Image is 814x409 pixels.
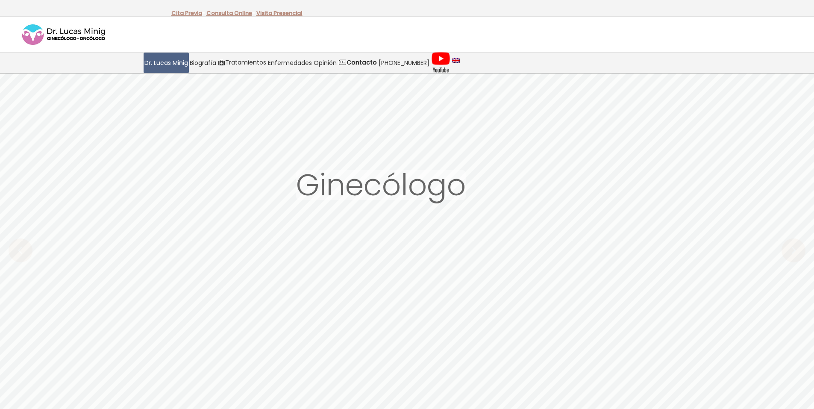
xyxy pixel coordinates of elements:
[347,58,377,67] strong: Contacto
[451,53,461,73] a: language english
[171,9,202,17] a: Cita Previa
[144,53,189,73] a: Dr. Lucas Minig
[144,58,188,68] span: Dr. Lucas Minig
[314,58,337,68] span: Opinión
[190,58,216,68] span: Biografía
[296,170,466,200] rs-layer: Ginecólogo
[430,53,451,73] a: Videos Youtube Ginecología
[225,58,266,68] span: Tratamientos
[338,53,378,73] a: Contacto
[431,52,450,74] img: Videos Youtube Ginecología
[452,58,460,63] img: language english
[171,8,205,19] p: -
[189,53,217,73] a: Biografía
[313,53,338,73] a: Opinión
[206,9,252,17] a: Consulta Online
[217,53,267,73] a: Tratamientos
[378,53,430,73] a: [PHONE_NUMBER]
[379,58,429,68] span: [PHONE_NUMBER]
[206,8,255,19] p: -
[268,58,312,68] span: Enfermedades
[267,53,313,73] a: Enfermedades
[256,9,303,17] a: Visita Presencial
